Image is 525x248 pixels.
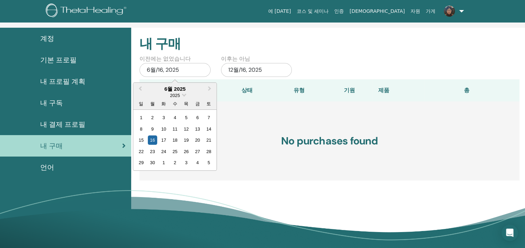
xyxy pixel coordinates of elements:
[193,99,202,108] div: 금
[148,135,157,145] div: Choose 2025년 6월 16일 월요일
[271,79,327,101] th: 유형
[174,79,223,101] th: 날짜
[148,147,157,156] div: Choose 2025년 6월 23일 월요일
[193,158,202,167] div: Choose 2025년 7월 4일 금요일
[193,147,202,156] div: Choose 2025년 6월 27일 금요일
[170,124,180,134] div: Choose 2025년 6월 11일 수요일
[408,5,423,18] a: 자원
[136,135,146,145] div: Choose 2025년 6월 15일 일요일
[204,99,213,108] div: 토
[159,99,168,108] div: 화
[181,124,191,134] div: Choose 2025년 6월 12일 목요일
[40,33,54,44] span: 계정
[139,63,210,77] div: 6월/16, 2025
[424,86,469,95] div: 총
[170,135,180,145] div: Choose 2025년 6월 18일 수요일
[170,147,180,156] div: Choose 2025년 6월 25일 수요일
[136,158,146,167] div: Choose 2025년 6월 29일 일요일
[159,135,168,145] div: Choose 2025년 6월 17일 화요일
[40,162,54,172] span: 언어
[444,6,455,17] img: default.jpg
[148,99,157,108] div: 월
[159,158,168,167] div: Choose 2025년 7월 1일 화요일
[204,158,213,167] div: Choose 2025년 7월 5일 토요일
[159,147,168,156] div: Choose 2025년 6월 24일 화요일
[46,3,129,19] img: logo.png
[139,55,191,63] label: 이전에는 없었습니다
[133,82,217,171] div: Choose Date
[148,113,157,122] div: Choose 2025년 6월 2일 월요일
[40,55,77,65] span: 기본 프로필
[204,135,213,145] div: Choose 2025년 6월 21일 토요일
[181,135,191,145] div: Choose 2025년 6월 19일 목요일
[372,79,424,101] th: 제품
[40,119,85,130] span: 내 결제 프로필
[193,124,202,134] div: Choose 2025년 6월 13일 금요일
[204,124,213,134] div: Choose 2025년 6월 14일 토요일
[204,147,213,156] div: Choose 2025년 6월 28일 토요일
[139,79,174,101] th: 주문하다 #
[136,113,146,122] div: Choose 2025년 6월 1일 일요일
[181,158,191,167] div: Choose 2025년 7월 3일 목요일
[193,135,202,145] div: Choose 2025년 6월 20일 금요일
[134,83,145,95] button: Previous Month
[139,101,519,180] h3: No purchases found
[501,224,518,241] div: Open Intercom Messenger
[170,99,180,108] div: 수
[136,99,146,108] div: 일
[40,76,85,87] span: 내 프로필 계획
[347,5,407,18] a: [DEMOGRAPHIC_DATA]
[223,79,271,101] th: 상태
[181,113,191,122] div: Choose 2025년 6월 5일 목요일
[181,147,191,156] div: Choose 2025년 6월 26일 목요일
[159,124,168,134] div: Choose 2025년 6월 10일 화요일
[133,86,217,92] div: 6월 2025
[136,112,214,168] div: Month June, 2025
[40,141,63,151] span: 내 구매
[170,113,180,122] div: Choose 2025년 6월 4일 수요일
[204,113,213,122] div: Choose 2025년 6월 7일 토요일
[294,5,331,18] a: 코스 및 세미나
[221,63,292,77] div: 12월/16, 2025
[159,113,168,122] div: Choose 2025년 6월 3일 화요일
[170,158,180,167] div: Choose 2025년 7월 2일 수요일
[205,83,216,95] button: Next Month
[40,98,63,108] span: 내 구독
[148,124,157,134] div: Choose 2025년 6월 9일 월요일
[193,113,202,122] div: Choose 2025년 6월 6일 금요일
[148,158,157,167] div: Choose 2025년 6월 30일 월요일
[331,5,347,18] a: 인증
[170,93,180,98] span: 2025
[139,36,519,52] h2: 내 구매
[221,55,250,63] label: 이후는 아님
[181,99,191,108] div: 목
[423,5,438,18] a: 가게
[265,5,294,18] a: 에 [DATE]
[327,79,372,101] th: 기원
[136,124,146,134] div: Choose 2025년 6월 8일 일요일
[136,147,146,156] div: Choose 2025년 6월 22일 일요일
